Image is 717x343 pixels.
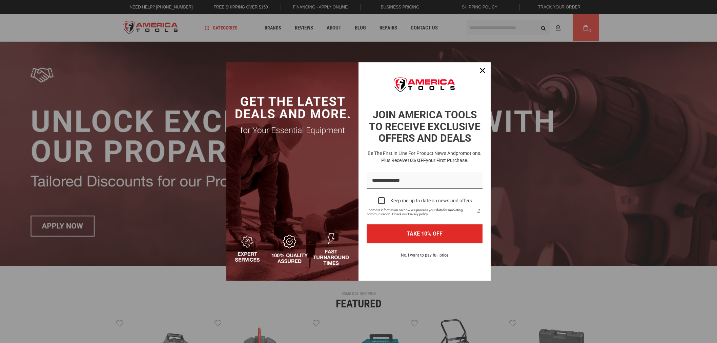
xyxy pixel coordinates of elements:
button: TAKE 10% OFF [367,224,483,243]
h3: Be the first in line for product news and [365,150,484,164]
input: Email field [367,172,483,189]
span: promotions. Plus receive your first purchase. [381,150,482,163]
strong: JOIN AMERICA TOOLS TO RECEIVE EXCLUSIVE OFFERS AND DEALS [369,109,480,144]
a: Read our Privacy Policy [474,207,483,215]
div: Keep me up to date on news and offers [390,198,472,204]
span: For more information on how we process your data for marketing communication. Check our Privacy p... [367,208,474,216]
button: No, I want to pay full price [395,251,454,263]
strong: 10% OFF [407,158,426,163]
svg: link icon [474,207,483,215]
svg: close icon [480,68,485,73]
button: Close [474,62,491,79]
iframe: LiveChat chat widget [622,322,717,343]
